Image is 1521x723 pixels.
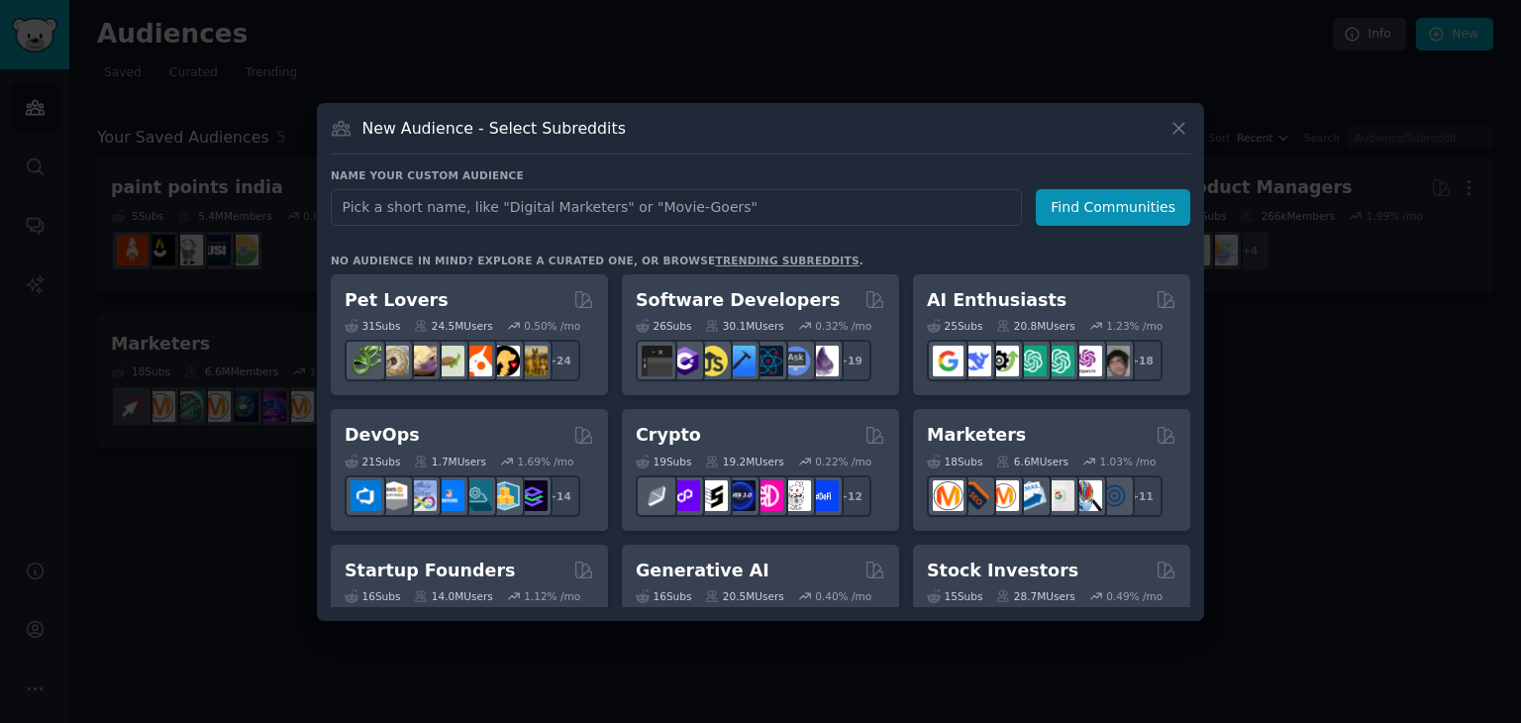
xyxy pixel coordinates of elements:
[780,480,811,511] img: CryptoNews
[351,480,381,511] img: azuredevops
[780,346,811,376] img: AskComputerScience
[414,319,492,333] div: 24.5M Users
[406,480,437,511] img: Docker_DevOps
[636,288,840,313] h2: Software Developers
[996,319,1074,333] div: 20.8M Users
[1121,340,1163,381] div: + 18
[815,589,871,603] div: 0.40 % /mo
[1099,346,1130,376] img: ArtificalIntelligence
[524,319,580,333] div: 0.50 % /mo
[539,475,580,517] div: + 14
[808,480,839,511] img: defi_
[461,480,492,511] img: platformengineering
[1106,589,1163,603] div: 0.49 % /mo
[351,346,381,376] img: herpetology
[933,480,963,511] img: content_marketing
[1071,346,1102,376] img: OpenAIDev
[345,455,400,468] div: 21 Sub s
[815,319,871,333] div: 0.32 % /mo
[808,346,839,376] img: elixir
[725,346,756,376] img: iOSProgramming
[524,589,580,603] div: 1.12 % /mo
[697,346,728,376] img: learnjavascript
[642,480,672,511] img: ethfinance
[1044,346,1074,376] img: chatgpt_prompts_
[669,480,700,511] img: 0xPolygon
[988,480,1019,511] img: AskMarketing
[518,455,574,468] div: 1.69 % /mo
[705,319,783,333] div: 30.1M Users
[830,340,871,381] div: + 19
[961,480,991,511] img: bigseo
[1121,475,1163,517] div: + 11
[830,475,871,517] div: + 12
[725,480,756,511] img: web3
[636,559,769,583] h2: Generative AI
[345,319,400,333] div: 31 Sub s
[753,480,783,511] img: defiblockchain
[345,589,400,603] div: 16 Sub s
[636,455,691,468] div: 19 Sub s
[636,589,691,603] div: 16 Sub s
[1106,319,1163,333] div: 1.23 % /mo
[517,346,548,376] img: dogbreed
[996,455,1068,468] div: 6.6M Users
[414,589,492,603] div: 14.0M Users
[988,346,1019,376] img: AItoolsCatalog
[927,455,982,468] div: 18 Sub s
[345,559,515,583] h2: Startup Founders
[331,168,1190,182] h3: Name your custom audience
[1044,480,1074,511] img: googleads
[345,288,449,313] h2: Pet Lovers
[1071,480,1102,511] img: MarketingResearch
[705,589,783,603] div: 20.5M Users
[331,254,863,267] div: No audience in mind? Explore a curated one, or browse .
[414,455,486,468] div: 1.7M Users
[961,346,991,376] img: DeepSeek
[434,480,464,511] img: DevOpsLinks
[927,559,1078,583] h2: Stock Investors
[1016,346,1047,376] img: chatgpt_promptDesign
[996,589,1074,603] div: 28.7M Users
[927,288,1066,313] h2: AI Enthusiasts
[517,480,548,511] img: PlatformEngineers
[362,118,626,139] h3: New Audience - Select Subreddits
[345,423,420,448] h2: DevOps
[927,319,982,333] div: 25 Sub s
[697,480,728,511] img: ethstaker
[642,346,672,376] img: software
[705,455,783,468] div: 19.2M Users
[1100,455,1157,468] div: 1.03 % /mo
[489,346,520,376] img: PetAdvice
[636,319,691,333] div: 26 Sub s
[927,589,982,603] div: 15 Sub s
[378,480,409,511] img: AWS_Certified_Experts
[539,340,580,381] div: + 24
[933,346,963,376] img: GoogleGeminiAI
[406,346,437,376] img: leopardgeckos
[815,455,871,468] div: 0.22 % /mo
[434,346,464,376] img: turtle
[669,346,700,376] img: csharp
[753,346,783,376] img: reactnative
[378,346,409,376] img: ballpython
[1036,189,1190,226] button: Find Communities
[461,346,492,376] img: cockatiel
[489,480,520,511] img: aws_cdk
[331,189,1022,226] input: Pick a short name, like "Digital Marketers" or "Movie-Goers"
[1099,480,1130,511] img: OnlineMarketing
[715,255,859,266] a: trending subreddits
[1016,480,1047,511] img: Emailmarketing
[927,423,1026,448] h2: Marketers
[636,423,701,448] h2: Crypto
